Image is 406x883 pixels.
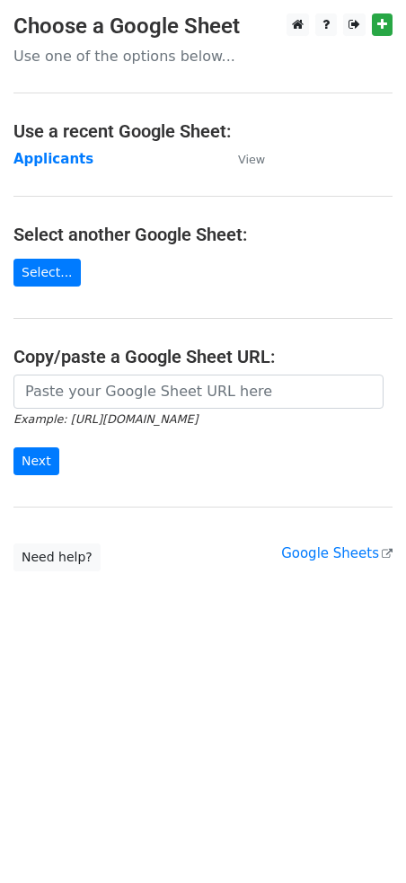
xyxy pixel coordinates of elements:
[13,47,393,66] p: Use one of the options below...
[13,259,81,287] a: Select...
[13,224,393,245] h4: Select another Google Sheet:
[13,543,101,571] a: Need help?
[13,151,93,167] a: Applicants
[13,120,393,142] h4: Use a recent Google Sheet:
[13,346,393,367] h4: Copy/paste a Google Sheet URL:
[13,13,393,40] h3: Choose a Google Sheet
[13,447,59,475] input: Next
[238,153,265,166] small: View
[13,412,198,426] small: Example: [URL][DOMAIN_NAME]
[281,545,393,561] a: Google Sheets
[13,375,384,409] input: Paste your Google Sheet URL here
[220,151,265,167] a: View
